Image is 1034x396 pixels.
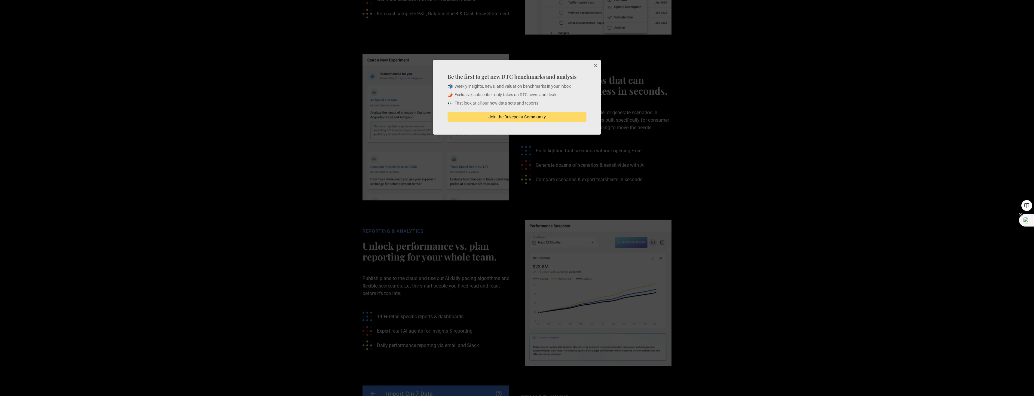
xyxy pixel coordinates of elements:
button: Join the Drivepoint Community [448,112,586,122]
button: Close [589,60,601,72]
div: Be the first to get new DTC benchmarks and analysis [433,60,601,135]
p: 📬 Weekly insights, news, and valuation benchmarks in your inbox [448,84,586,90]
p: 👀 First look at all our new data sets and reports [448,100,586,106]
h4: Be the first to get new DTC benchmarks and analysis [448,73,586,80]
p: 🌶️ Exclusive, subscriber-only takes on DTC news and deals [448,92,586,98]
